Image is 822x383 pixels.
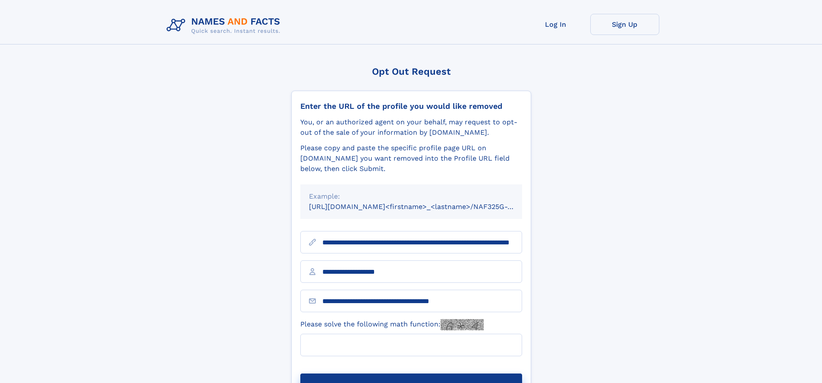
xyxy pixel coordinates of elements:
small: [URL][DOMAIN_NAME]<firstname>_<lastname>/NAF325G-xxxxxxxx [309,203,539,211]
div: Please copy and paste the specific profile page URL on [DOMAIN_NAME] you want removed into the Pr... [300,143,522,174]
div: Opt Out Request [291,66,531,77]
div: You, or an authorized agent on your behalf, may request to opt-out of the sale of your informatio... [300,117,522,138]
div: Example: [309,191,513,202]
a: Log In [521,14,590,35]
div: Enter the URL of the profile you would like removed [300,101,522,111]
a: Sign Up [590,14,659,35]
label: Please solve the following math function: [300,319,484,330]
img: Logo Names and Facts [163,14,287,37]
